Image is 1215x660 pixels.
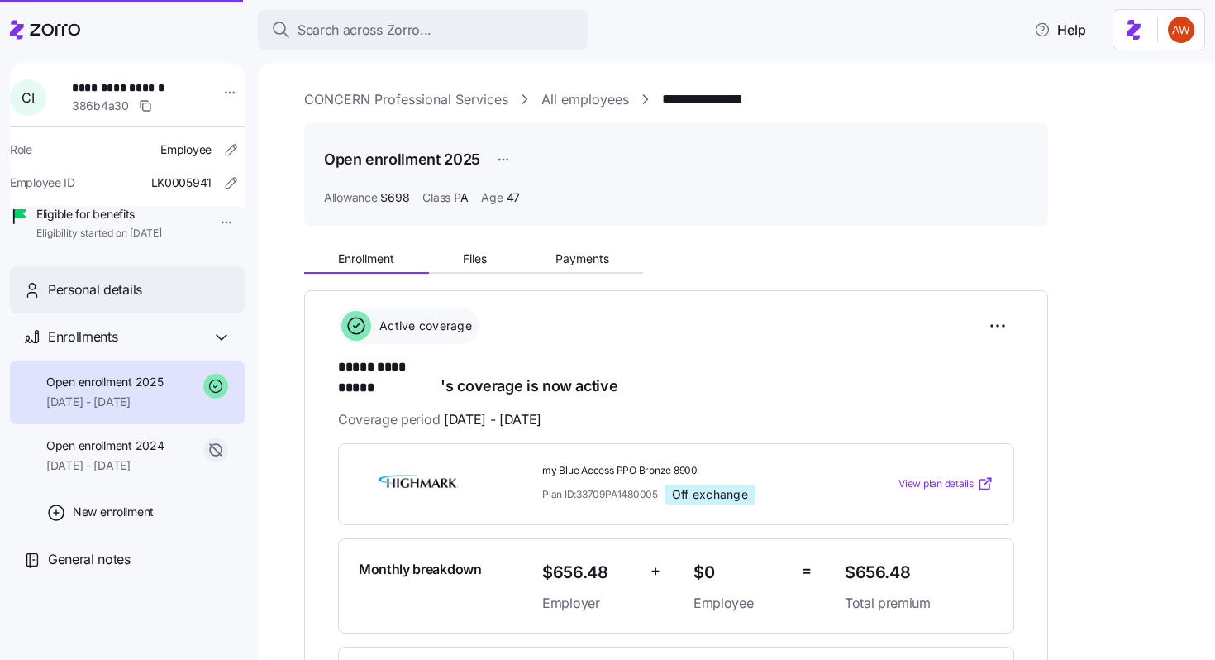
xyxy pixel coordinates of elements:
span: Total premium [845,593,993,614]
span: + [650,559,660,583]
span: Search across Zorro... [298,20,431,41]
span: $698 [380,189,409,206]
span: Plan ID: 33709PA1480005 [542,487,658,501]
span: C I [21,91,34,104]
h1: 's coverage is now active [338,357,1014,396]
button: Help [1021,13,1099,46]
button: Search across Zorro... [258,10,588,50]
span: Eligibility started on [DATE] [36,227,162,241]
span: $656.48 [845,559,993,586]
span: Role [10,141,32,158]
img: 3c671664b44671044fa8929adf5007c6 [1168,17,1194,43]
span: Payments [555,253,609,265]
span: [DATE] - [DATE] [444,409,541,430]
span: Class [422,189,450,206]
span: Employee ID [10,175,75,191]
span: $0 [693,559,789,586]
span: Monthly breakdown [359,559,482,580]
span: Open enrollment 2025 [46,374,163,390]
span: Age [481,189,503,206]
span: New enrollment [73,504,154,520]
span: [DATE] - [DATE] [46,457,164,474]
span: LK0005941 [151,175,212,191]
span: Employee [693,593,789,614]
span: Enrollment [338,253,394,265]
a: All employees [541,89,629,110]
span: = [802,559,812,583]
span: Coverage period [338,409,541,430]
span: Files [463,253,487,265]
span: Open enrollment 2024 [46,438,164,454]
img: Highmark BlueCross BlueShield [359,465,478,503]
span: Employer [542,593,637,614]
a: CONCERN Professional Services [304,89,508,110]
span: View plan details [898,476,974,492]
span: 47 [507,189,520,206]
span: Help [1034,20,1086,40]
span: Employee [160,141,212,158]
span: $656.48 [542,559,637,586]
h1: Open enrollment 2025 [324,149,480,170]
span: PA [454,189,468,206]
span: Allowance [324,189,377,206]
span: Off exchange [672,487,748,502]
span: Active coverage [374,318,472,334]
span: Personal details [48,280,142,300]
span: my Blue Access PPO Bronze 8900 [542,464,831,478]
span: Enrollments [48,327,117,347]
span: [DATE] - [DATE] [46,394,163,410]
span: General notes [48,549,131,570]
a: View plan details [898,476,993,492]
span: 386b4a30 [72,98,129,114]
span: Eligible for benefits [36,206,162,222]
